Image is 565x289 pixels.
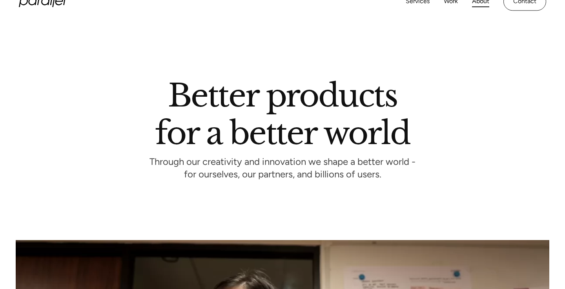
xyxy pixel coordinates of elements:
p: Through our creativity and innovation we shape a better world - for ourselves, our partners, and ... [149,158,416,180]
h1: Better products for a better world [155,84,410,144]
